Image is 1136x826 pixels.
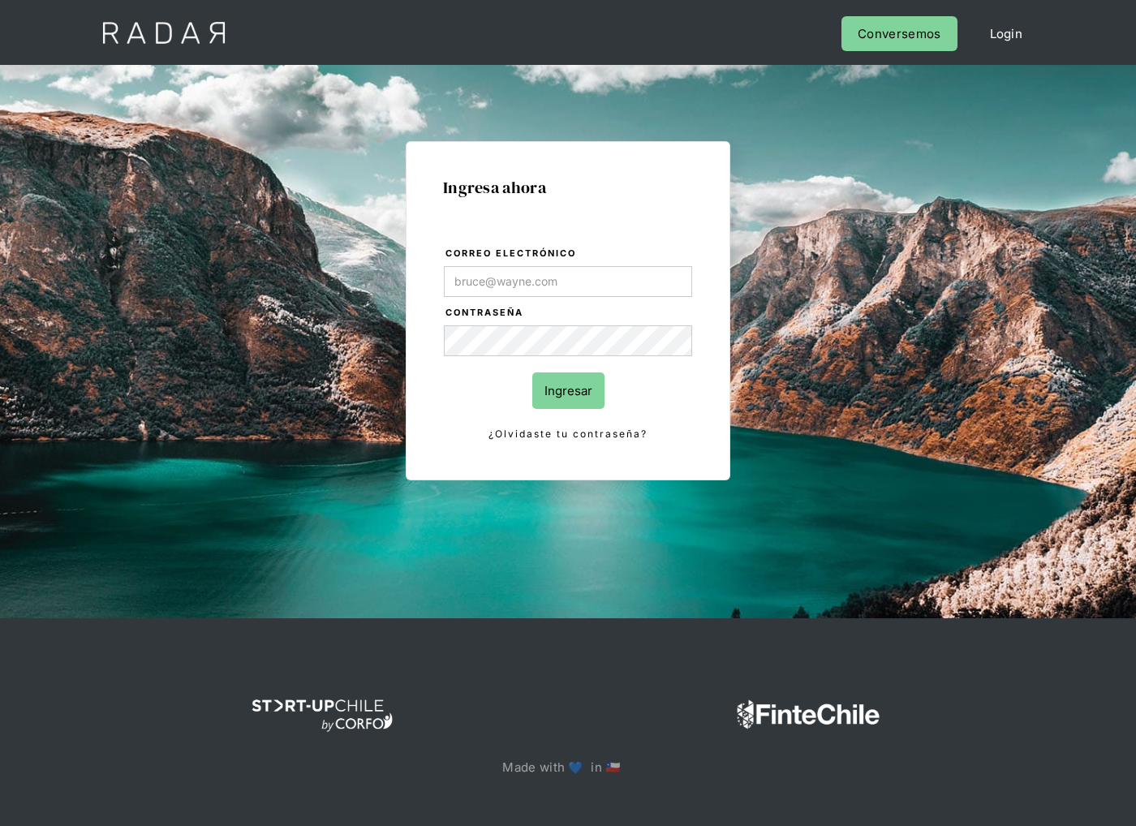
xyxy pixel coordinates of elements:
label: Correo electrónico [445,246,692,262]
form: Login Form [443,245,693,443]
h1: Ingresa ahora [443,179,693,196]
a: Login [974,16,1039,51]
label: Contraseña [445,305,692,321]
input: Ingresar [532,372,605,409]
p: Made with 💙 in 🇨🇱 [502,756,633,778]
input: bruce@wayne.com [444,266,692,297]
a: Conversemos [841,16,957,51]
a: ¿Olvidaste tu contraseña? [444,425,692,443]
